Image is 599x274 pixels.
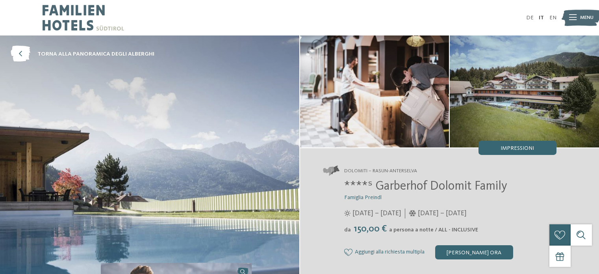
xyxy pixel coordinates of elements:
span: Dolomiti – Rasun-Anterselva [344,168,417,175]
span: Aggiungi alla richiesta multipla [355,249,425,255]
a: DE [526,15,534,21]
span: a persona a notte / ALL - INCLUSIVE [389,227,478,233]
span: da [344,227,351,233]
i: Orari d'apertura estate [344,210,350,216]
img: Hotel Dolomit Family Resort Garberhof ****ˢ [450,35,599,147]
span: [DATE] – [DATE] [418,209,467,218]
span: ****ˢ Garberhof Dolomit Family [344,180,507,193]
i: Orari d'apertura inverno [409,210,416,216]
span: Menu [580,14,593,21]
a: EN [549,15,556,21]
a: torna alla panoramica degli alberghi [11,46,154,62]
span: Impressioni [501,145,534,151]
div: [PERSON_NAME] ora [435,245,513,259]
a: IT [539,15,544,21]
img: Il family hotel ad Anterselva: un paradiso naturale [300,35,449,147]
span: torna alla panoramica degli alberghi [37,50,154,58]
span: Famiglia Preindl [344,195,382,200]
span: 150,00 € [352,224,388,234]
span: [DATE] – [DATE] [352,209,401,218]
